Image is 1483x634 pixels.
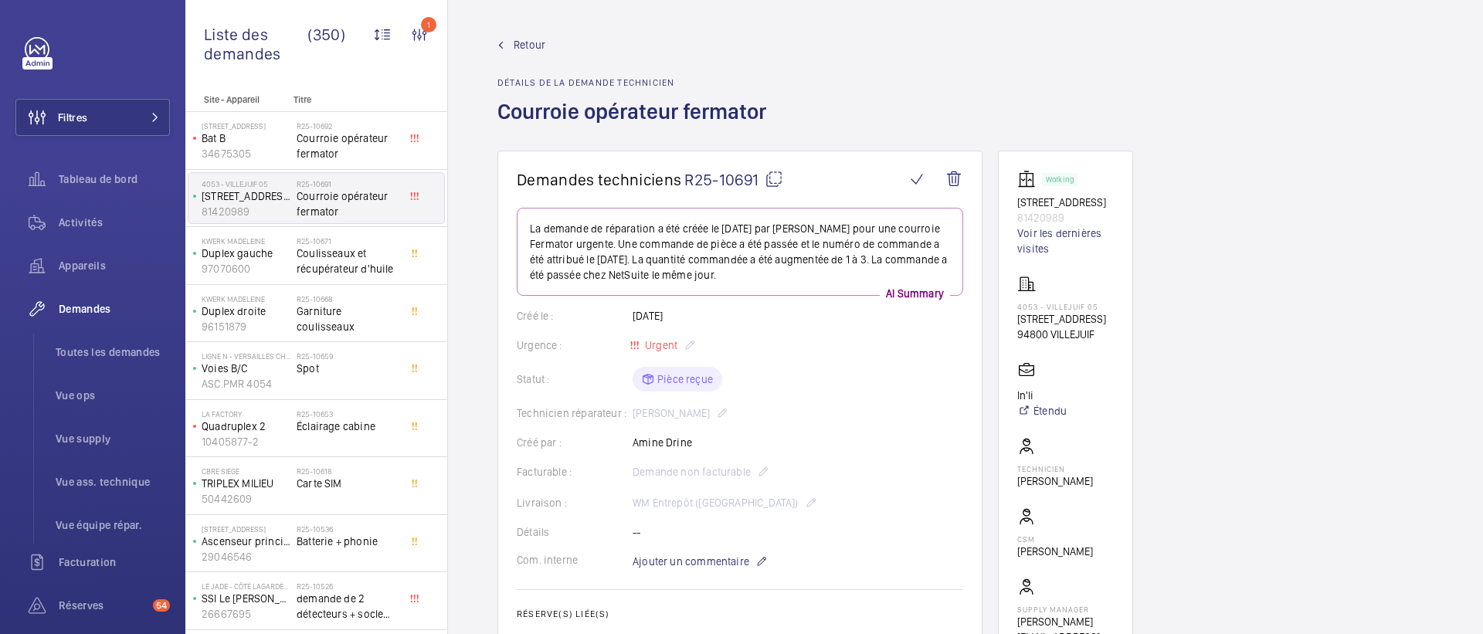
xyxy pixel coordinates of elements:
a: Voir les dernières visites [1017,225,1114,256]
p: Site - Appareil [185,94,287,105]
p: [STREET_ADDRESS] [1017,311,1106,327]
p: Titre [294,94,395,105]
span: Courroie opérateur fermator [297,188,399,219]
h1: Courroie opérateur fermator [497,97,775,151]
h2: Détails de la demande technicien [497,77,775,88]
span: Vue supply [56,431,170,446]
p: TRIPLEX MILIEU [202,476,290,491]
p: 10405877-2 [202,434,290,449]
span: Activités [59,215,170,230]
span: Facturation [59,554,170,570]
p: Le Jade - côté Lagardère [202,581,290,591]
span: Vue équipe répar. [56,517,170,533]
span: R25-10691 [684,170,783,189]
span: Tableau de bord [59,171,170,187]
p: 4053 - VILLEJUIF 05 [202,179,290,188]
p: Kwerk Madeleine [202,294,290,303]
p: La Factory [202,409,290,419]
span: Ajouter un commentaire [633,554,749,569]
p: 4053 - VILLEJUIF 05 [1017,302,1106,311]
p: [PERSON_NAME] [1017,544,1093,559]
p: 26667695 [202,606,290,622]
h2: R25-10536 [297,524,399,534]
span: Carte SIM [297,476,399,491]
p: Supply manager [1017,605,1114,614]
p: 34675305 [202,146,290,161]
p: AI Summary [880,286,950,301]
p: SSI Le [PERSON_NAME] [202,591,290,606]
h2: R25-10671 [297,236,399,246]
p: 96151879 [202,319,290,334]
span: Appareils [59,258,170,273]
span: Filtres [58,110,87,125]
p: In'li [1017,388,1067,403]
p: 50442609 [202,491,290,507]
span: Batterie + phonie [297,534,399,549]
p: Ligne N - VERSAILLES CHANTIERS [202,351,290,361]
span: Réserves [59,598,147,613]
p: Duplex droite [202,303,290,319]
h2: R25-10618 [297,466,399,476]
span: Vue ass. technique [56,474,170,490]
span: Garniture coulisseaux [297,303,399,334]
button: Filtres [15,99,170,136]
span: demande de 2 détecteurs + socle CHUBB [297,591,399,622]
h2: R25-10653 [297,409,399,419]
p: 29046546 [202,549,290,564]
p: 81420989 [1017,210,1114,225]
p: Voies B/C [202,361,290,376]
p: 81420989 [202,204,290,219]
h2: Réserve(s) liée(s) [517,609,963,619]
h2: R25-10526 [297,581,399,591]
p: [PERSON_NAME] [1017,473,1093,489]
p: Ascenseur principal [202,534,290,549]
p: 94800 VILLEJUIF [1017,327,1106,342]
span: Retour [514,37,545,53]
p: CBRE SIEGE [202,466,290,476]
span: Coulisseaux et récupérateur d'huile [297,246,399,276]
h2: R25-10691 [297,179,399,188]
span: Demandes [59,301,170,317]
h2: R25-10692 [297,121,399,131]
p: La demande de réparation a été créée le [DATE] par [PERSON_NAME] pour une courroie Fermator urgen... [530,221,950,283]
h2: R25-10668 [297,294,399,303]
p: [STREET_ADDRESS] [202,524,290,534]
p: 97070600 [202,261,290,276]
span: Éclairage cabine [297,419,399,434]
p: Duplex gauche [202,246,290,261]
span: Vue ops [56,388,170,403]
span: Toutes les demandes [56,344,170,360]
span: Demandes techniciens [517,170,681,189]
p: Working [1046,177,1074,182]
span: Liste des demandes [204,25,307,63]
img: elevator.svg [1017,170,1042,188]
span: 54 [153,599,170,612]
p: Quadruplex 2 [202,419,290,434]
span: Spot [297,361,399,376]
p: [STREET_ADDRESS] [202,121,290,131]
p: Bat B [202,131,290,146]
p: Kwerk Madeleine [202,236,290,246]
span: Courroie opérateur fermator [297,131,399,161]
p: ASC.PMR 4054 [202,376,290,392]
h2: R25-10659 [297,351,399,361]
p: CSM [1017,534,1093,544]
p: [STREET_ADDRESS] [1017,195,1114,210]
p: [STREET_ADDRESS] [202,188,290,204]
a: Étendu [1017,403,1067,419]
p: Technicien [1017,464,1093,473]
